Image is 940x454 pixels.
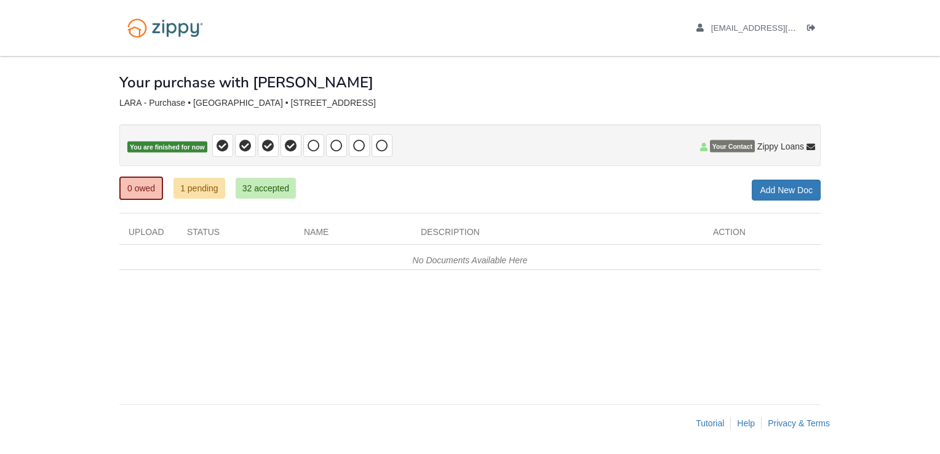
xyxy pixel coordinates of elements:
span: raq2121@myyahoo.com [711,23,852,33]
div: Upload [119,226,178,244]
a: Tutorial [696,418,724,428]
a: edit profile [696,23,852,36]
div: Status [178,226,295,244]
a: 0 owed [119,177,163,200]
a: 1 pending [173,178,225,199]
div: Description [412,226,704,244]
span: Your Contact [710,140,755,153]
a: Log out [807,23,821,36]
span: You are finished for now [127,141,207,153]
span: Zippy Loans [757,140,804,153]
a: Privacy & Terms [768,418,830,428]
h1: Your purchase with [PERSON_NAME] [119,74,373,90]
img: Logo [119,12,211,44]
a: 32 accepted [236,178,296,199]
em: No Documents Available Here [413,255,528,265]
div: Name [295,226,412,244]
a: Add New Doc [752,180,821,201]
a: Help [737,418,755,428]
div: LARA - Purchase • [GEOGRAPHIC_DATA] • [STREET_ADDRESS] [119,98,821,108]
div: Action [704,226,821,244]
